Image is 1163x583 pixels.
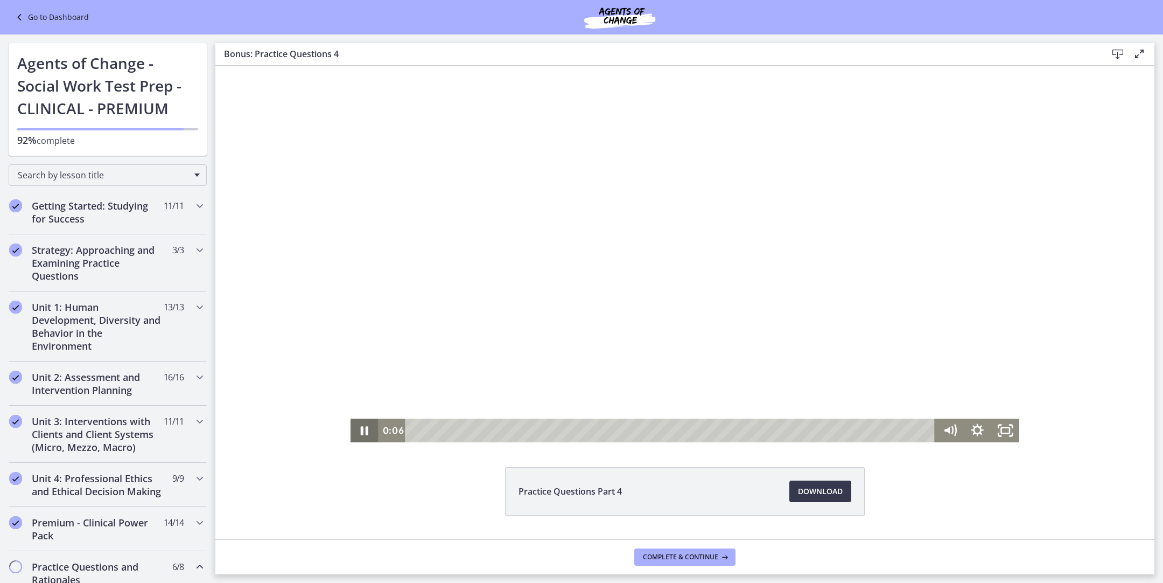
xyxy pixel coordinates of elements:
span: Complete & continue [643,553,718,561]
h2: Unit 1: Human Development, Diversity and Behavior in the Environment [32,301,163,352]
h2: Unit 3: Interventions with Clients and Client Systems (Micro, Mezzo, Macro) [32,415,163,454]
h2: Premium - Clinical Power Pack [32,516,163,542]
i: Completed [9,472,22,485]
img: Agents of Change [555,4,684,30]
span: 9 / 9 [172,472,184,485]
h2: Strategy: Approaching and Examining Practice Questions [32,244,163,282]
i: Completed [9,516,22,529]
span: Practice Questions Part 4 [519,485,622,498]
i: Completed [9,371,22,384]
i: Completed [9,301,22,314]
span: 13 / 13 [164,301,184,314]
h3: Bonus: Practice Questions 4 [224,47,1090,60]
iframe: Video Lesson [215,66,1154,442]
a: Download [789,481,851,502]
h2: Unit 2: Assessment and Intervention Planning [32,371,163,397]
h2: Unit 4: Professional Ethics and Ethical Decision Making [32,472,163,498]
span: Search by lesson title [18,169,189,181]
i: Completed [9,199,22,212]
h1: Agents of Change - Social Work Test Prep - CLINICAL - PREMIUM [17,52,198,120]
span: 16 / 16 [164,371,184,384]
button: Complete & continue [634,549,735,566]
button: Mute [720,353,748,377]
a: Go to Dashboard [13,11,89,24]
div: Search by lesson title [9,164,207,186]
span: Download [798,485,843,498]
span: 6 / 8 [172,560,184,573]
p: complete [17,134,198,147]
i: Completed [9,415,22,428]
button: Fullscreen [776,353,804,377]
h2: Getting Started: Studying for Success [32,199,163,225]
i: Completed [9,244,22,256]
button: Show settings menu [748,353,776,377]
span: 11 / 11 [164,415,184,428]
span: 92% [17,134,37,147]
span: 14 / 14 [164,516,184,529]
span: 11 / 11 [164,199,184,212]
span: 3 / 3 [172,244,184,256]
